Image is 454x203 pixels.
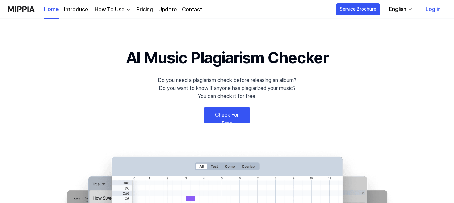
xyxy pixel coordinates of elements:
a: Update [158,6,177,14]
img: down [126,7,131,12]
button: English [384,3,417,16]
a: Check For Free [204,107,250,123]
div: English [388,5,408,13]
h1: AI Music Plagiarism Checker [126,45,328,70]
div: How To Use [93,6,126,14]
div: Do you need a plagiarism check before releasing an album? Do you want to know if anyone has plagi... [158,76,296,100]
a: Home [44,0,59,19]
a: Pricing [136,6,153,14]
button: How To Use [93,6,131,14]
a: Contact [182,6,202,14]
a: Introduce [64,6,88,14]
button: Service Brochure [336,3,380,15]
